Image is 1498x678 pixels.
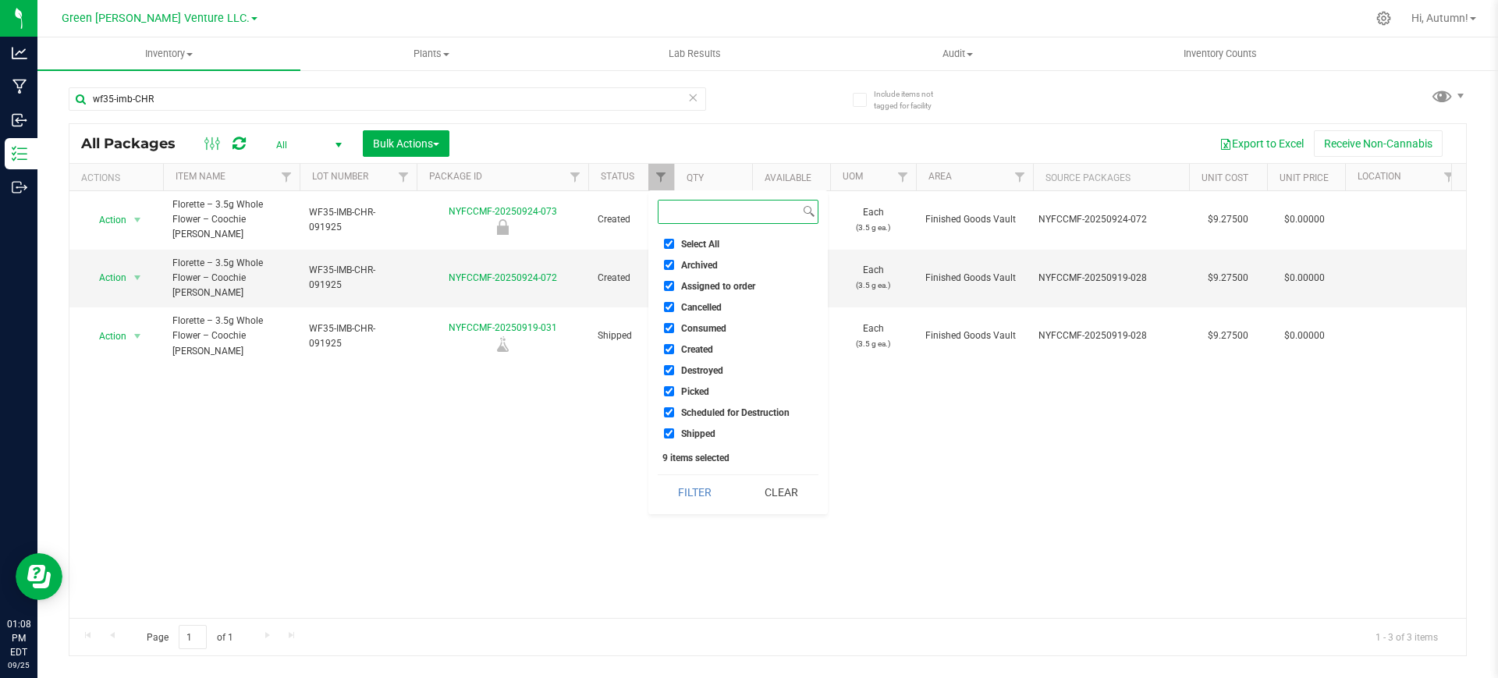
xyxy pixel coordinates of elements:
span: Each [840,321,907,351]
th: Source Packages [1033,164,1189,191]
a: Filter [890,164,916,190]
span: Consumed [681,324,726,333]
button: Bulk Actions [363,130,449,157]
a: Audit [826,37,1089,70]
span: All Packages [81,135,191,152]
span: WF35-IMB-CHR-091925 [309,321,407,351]
span: Shipped [681,429,715,438]
a: Filter [563,164,588,190]
a: Unit Cost [1202,172,1248,183]
iframe: Resource center [16,553,62,600]
td: $9.27500 [1189,307,1267,365]
button: Receive Non-Cannabis [1314,130,1443,157]
input: Select All [664,239,674,249]
div: Actions [81,172,157,183]
a: Item Name [176,171,225,182]
div: Manage settings [1374,11,1393,26]
a: Status [601,171,634,182]
a: Location [1358,171,1401,182]
span: Include items not tagged for facility [874,88,952,112]
span: Each [840,263,907,293]
span: Action [85,325,127,347]
span: select [128,267,147,289]
div: Value 1: NYFCCMF-20250924-072 [1038,212,1184,227]
a: Inventory Counts [1089,37,1352,70]
span: Green [PERSON_NAME] Venture LLC. [62,12,250,25]
inline-svg: Manufacturing [12,79,27,94]
p: (3.5 g ea.) [840,278,907,293]
span: Archived [681,261,718,270]
td: $9.27500 [1189,191,1267,250]
div: Lab Sample [414,336,591,352]
div: Value 1: NYFCCMF-20250919-028 [1038,328,1184,343]
p: 01:08 PM EDT [7,617,30,659]
inline-svg: Analytics [12,45,27,61]
a: Plants [300,37,563,70]
a: Unit Price [1280,172,1329,183]
span: WF35-IMB-CHR-091925 [309,263,407,293]
span: WF35-IMB-CHR-091925 [309,205,407,235]
p: (3.5 g ea.) [840,336,907,351]
button: Clear [744,475,818,509]
a: NYFCCMF-20250919-031 [449,322,557,333]
div: Value 1: NYFCCMF-20250919-028 [1038,271,1184,286]
a: Lab Results [563,37,826,70]
span: Finished Goods Vault [925,328,1024,343]
input: Picked [664,386,674,396]
div: 9 items selected [662,453,814,463]
inline-svg: Inventory [12,146,27,162]
span: Hi, Autumn! [1411,12,1468,24]
span: Florette – 3.5g Whole Flower – Coochie [PERSON_NAME] [172,197,290,243]
input: Created [664,344,674,354]
span: select [128,325,147,347]
span: Select All [681,240,719,249]
span: Destroyed [681,366,723,375]
span: $0.00000 [1276,208,1333,231]
span: Created [598,212,665,227]
input: Destroyed [664,365,674,375]
a: Qty [687,172,704,183]
span: Action [85,209,127,231]
inline-svg: Outbound [12,179,27,195]
a: Lot Number [312,171,368,182]
span: Bulk Actions [373,137,439,150]
span: Finished Goods Vault [925,212,1024,227]
a: Filter [391,164,417,190]
a: Filter [1007,164,1033,190]
span: Cancelled [681,303,722,312]
span: Clear [687,87,698,108]
span: Florette – 3.5g Whole Flower – Coochie [PERSON_NAME] [172,314,290,359]
button: Export to Excel [1209,130,1314,157]
span: Shipped [598,328,665,343]
a: Inventory [37,37,300,70]
input: Assigned to order [664,281,674,291]
a: Filter [1436,164,1462,190]
span: Page of 1 [133,625,246,649]
input: Shipped [664,428,674,438]
input: Scheduled for Destruction [664,407,674,417]
span: Created [681,345,713,354]
a: Filter [274,164,300,190]
span: 1 - 3 of 3 items [1363,625,1450,648]
a: Area [928,171,952,182]
a: UOM [843,171,863,182]
input: Consumed [664,323,674,333]
a: Filter [648,164,674,190]
span: Plants [301,47,563,61]
input: Cancelled [664,302,674,312]
p: (3.5 g ea.) [840,220,907,235]
a: Package ID [429,171,482,182]
span: Florette – 3.5g Whole Flower – Coochie [PERSON_NAME] [172,256,290,301]
span: Each [840,205,907,235]
inline-svg: Inbound [12,112,27,128]
span: Picked [681,387,709,396]
p: 09/25 [7,659,30,671]
a: NYFCCMF-20250924-072 [449,272,557,283]
span: Finished Goods Vault [925,271,1024,286]
span: Scheduled for Destruction [681,408,790,417]
button: Filter [658,475,733,509]
span: select [128,209,147,231]
div: Retain Sample [414,219,591,235]
a: NYFCCMF-20250924-073 [449,206,557,217]
span: Created [598,271,665,286]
